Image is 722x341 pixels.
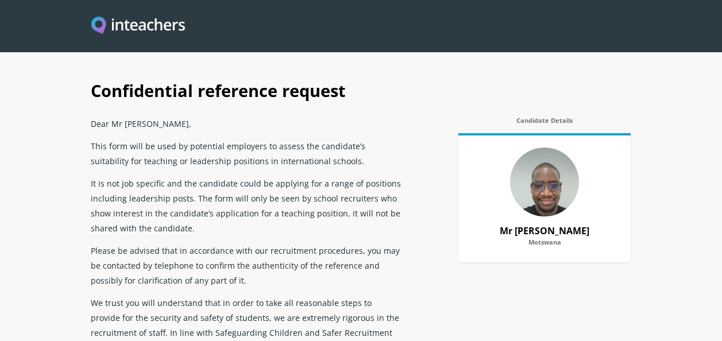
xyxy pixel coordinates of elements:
h1: Confidential reference request [91,67,631,112]
img: Inteachers [91,17,185,36]
p: This form will be used by potential employers to assess the candidate’s suitability for teaching ... [91,134,401,172]
strong: Mr [PERSON_NAME] [500,224,589,237]
img: 79739 [510,148,579,216]
p: It is not job specific and the candidate could be applying for a range of positions including lea... [91,172,401,239]
p: Please be advised that in accordance with our recruitment procedures, you may be contacted by tel... [91,239,401,291]
p: Dear Mr [PERSON_NAME], [91,112,401,134]
label: Candidate Details [458,117,631,130]
a: Visit this site's homepage [91,17,185,36]
label: Motswana [470,238,619,252]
